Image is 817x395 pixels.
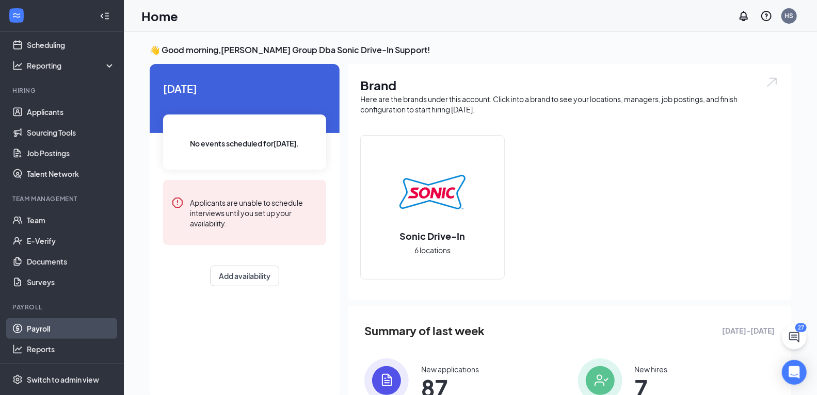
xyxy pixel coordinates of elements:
svg: Notifications [738,10,750,22]
img: open.6027fd2a22e1237b5b06.svg [765,76,779,88]
div: Here are the brands under this account. Click into a brand to see your locations, managers, job p... [360,94,779,114]
a: Payroll [27,318,115,339]
svg: Collapse [100,11,110,21]
span: No events scheduled for [DATE] . [190,138,299,149]
a: Reports [27,339,115,359]
span: 6 locations [414,244,451,256]
div: New hires [635,364,668,374]
h3: 👋 Good morning, [PERSON_NAME] Group Dba Sonic Drive-In Support ! [150,44,791,56]
span: [DATE] - [DATE] [722,325,775,336]
h1: Home [141,7,178,25]
svg: Error [171,196,184,209]
a: Sourcing Tools [27,122,115,143]
h2: Sonic Drive-In [390,229,476,242]
a: E-Verify [27,231,115,251]
div: Switch to admin view [27,374,99,385]
div: Applicants are unable to schedule interviews until you set up your availability. [190,196,318,228]
a: Team [27,210,115,231]
button: ChatActive [782,325,807,350]
div: Payroll [12,303,113,311]
a: Scheduling [27,35,115,55]
h1: Brand [360,76,779,94]
a: Job Postings [27,143,115,163]
a: Talent Network [27,163,115,184]
div: HS [785,11,794,20]
div: 27 [795,323,807,332]
a: Applicants [27,102,115,122]
svg: QuestionInfo [760,10,773,22]
a: Documents [27,251,115,272]
svg: Analysis [12,60,23,71]
div: Open Intercom Messenger [782,360,807,385]
svg: Settings [12,374,23,385]
svg: WorkstreamLogo [11,10,22,21]
a: Surveys [27,272,115,292]
span: [DATE] [163,80,326,96]
button: Add availability [210,266,279,286]
div: Hiring [12,86,113,95]
img: Sonic Drive-In [399,159,466,225]
div: Team Management [12,194,113,203]
div: Reporting [27,60,116,71]
span: Summary of last week [364,322,485,340]
svg: ChatActive [788,331,800,343]
div: New applications [421,364,479,374]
